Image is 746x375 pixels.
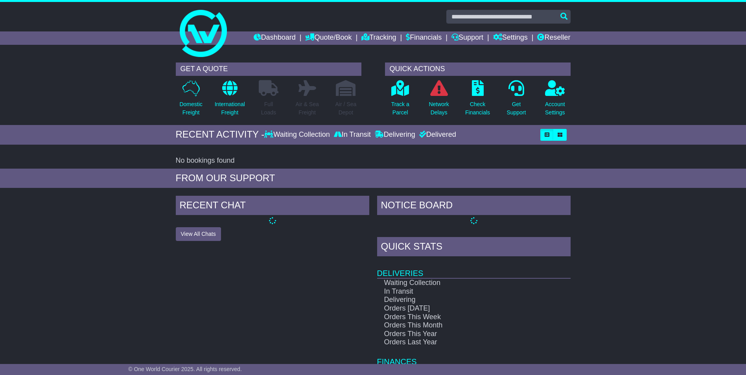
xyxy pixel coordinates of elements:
[545,100,565,117] p: Account Settings
[451,31,483,45] a: Support
[377,287,543,296] td: In Transit
[377,347,571,367] td: Finances
[259,100,278,117] p: Full Loads
[417,131,456,139] div: Delivered
[465,100,490,117] p: Check Financials
[128,366,242,372] span: © One World Courier 2025. All rights reserved.
[377,196,571,217] div: NOTICE BOARD
[361,31,396,45] a: Tracking
[537,31,570,45] a: Reseller
[373,131,417,139] div: Delivering
[176,156,571,165] div: No bookings found
[377,258,571,278] td: Deliveries
[377,304,543,313] td: Orders [DATE]
[305,31,352,45] a: Quote/Book
[428,80,449,121] a: NetworkDelays
[377,296,543,304] td: Delivering
[391,80,410,121] a: Track aParcel
[377,237,571,258] div: Quick Stats
[385,63,571,76] div: QUICK ACTIONS
[545,80,565,121] a: AccountSettings
[377,321,543,330] td: Orders This Month
[429,100,449,117] p: Network Delays
[176,196,369,217] div: RECENT CHAT
[176,129,265,140] div: RECENT ACTIVITY -
[179,100,202,117] p: Domestic Freight
[391,100,409,117] p: Track a Parcel
[296,100,319,117] p: Air & Sea Freight
[493,31,528,45] a: Settings
[507,100,526,117] p: Get Support
[176,227,221,241] button: View All Chats
[377,330,543,338] td: Orders This Year
[406,31,442,45] a: Financials
[179,80,203,121] a: DomesticFreight
[465,80,490,121] a: CheckFinancials
[254,31,296,45] a: Dashboard
[332,131,373,139] div: In Transit
[377,338,543,347] td: Orders Last Year
[176,63,361,76] div: GET A QUOTE
[377,278,543,287] td: Waiting Collection
[176,173,571,184] div: FROM OUR SUPPORT
[214,80,245,121] a: InternationalFreight
[377,313,543,322] td: Orders This Week
[506,80,526,121] a: GetSupport
[264,131,332,139] div: Waiting Collection
[215,100,245,117] p: International Freight
[335,100,357,117] p: Air / Sea Depot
